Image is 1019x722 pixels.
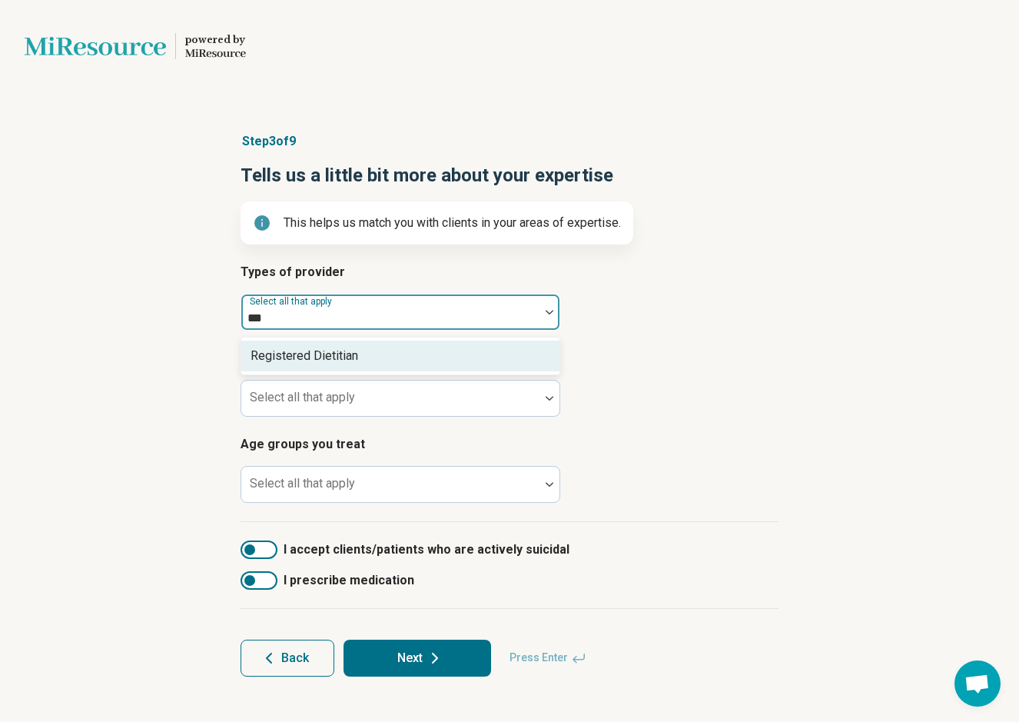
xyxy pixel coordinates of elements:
button: Back [241,640,334,677]
span: I prescribe medication [284,571,414,590]
label: Select all that apply [250,296,335,307]
span: I accept clients/patients who are actively suicidal [284,541,569,559]
div: Open chat [954,660,1001,707]
label: Select all that apply [250,476,355,491]
div: powered by [185,33,246,47]
span: Back [281,652,309,664]
h3: Age groups you treat [241,435,778,454]
label: Select all that apply [250,390,355,404]
a: Lionspowered by [25,28,246,65]
div: Registered Dietitian [251,347,358,365]
img: Lions [25,28,166,65]
p: Step 3 of 9 [241,132,778,151]
h3: Types of provider [241,263,778,281]
h1: Tells us a little bit more about your expertise [241,163,778,189]
button: Next [344,640,491,677]
span: Press Enter [500,640,596,677]
p: This helps us match you with clients in your areas of expertise. [284,214,621,232]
